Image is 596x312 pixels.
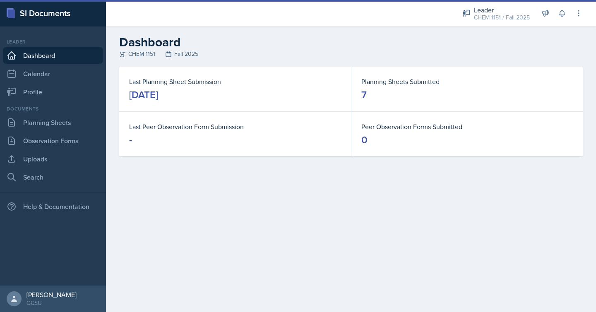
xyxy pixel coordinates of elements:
[361,77,573,86] dt: Planning Sheets Submitted
[3,114,103,131] a: Planning Sheets
[3,169,103,185] a: Search
[3,65,103,82] a: Calendar
[361,133,368,146] div: 0
[3,47,103,64] a: Dashboard
[119,50,583,58] div: CHEM 1151 Fall 2025
[26,299,77,307] div: GCSU
[474,13,530,22] div: CHEM 1151 / Fall 2025
[26,290,77,299] div: [PERSON_NAME]
[129,122,341,132] dt: Last Peer Observation Form Submission
[3,84,103,100] a: Profile
[119,35,583,50] h2: Dashboard
[361,122,573,132] dt: Peer Observation Forms Submitted
[129,133,132,146] div: -
[129,77,341,86] dt: Last Planning Sheet Submission
[3,38,103,46] div: Leader
[129,88,158,101] div: [DATE]
[3,151,103,167] a: Uploads
[3,105,103,113] div: Documents
[3,198,103,215] div: Help & Documentation
[361,88,367,101] div: 7
[474,5,530,15] div: Leader
[3,132,103,149] a: Observation Forms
